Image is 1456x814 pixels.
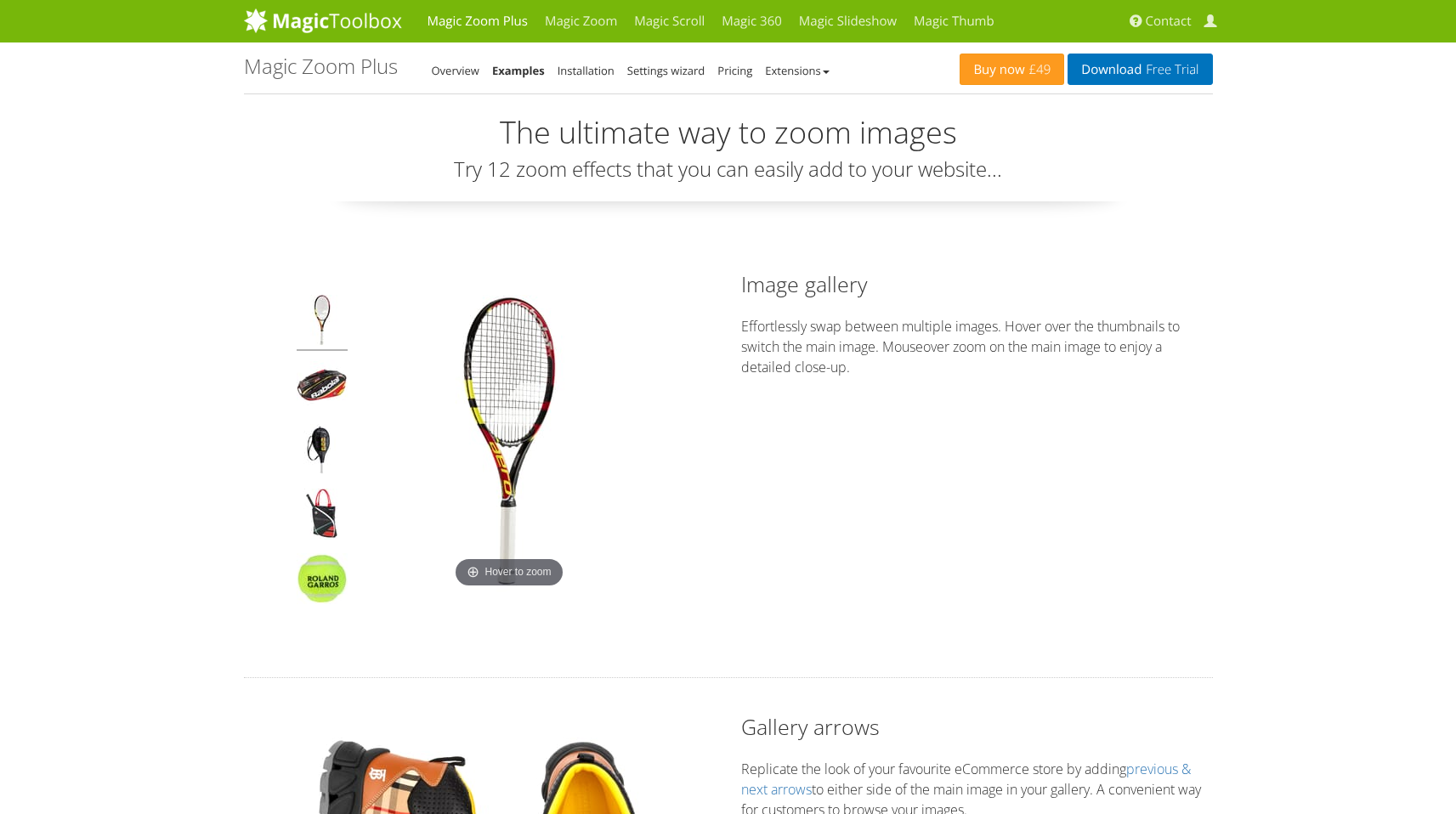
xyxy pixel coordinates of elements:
h2: The ultimate way to zoom images [244,116,1213,150]
h3: Try 12 zoom effects that you can easily add to your website... [244,158,1213,180]
span: £49 [1025,63,1051,76]
h2: Gallery arrows [741,712,1213,742]
a: Overview [432,63,479,78]
a: DownloadFree Trial [1068,54,1212,85]
img: Magic Zoom Plus - Examples [297,359,348,415]
a: Installation [558,63,615,78]
a: Extensions [765,63,829,78]
a: Magic Zoom Plus - ExamplesHover to zoom [360,295,658,592]
a: Pricing [717,63,752,78]
a: Examples [492,63,545,78]
a: previous & next arrows [741,760,1191,799]
a: Settings wizard [627,63,705,78]
p: Effortlessly swap between multiple images. Hover over the thumbnails to switch the main image. Mo... [741,316,1213,377]
img: Magic Zoom Plus - Examples [360,295,658,592]
span: Free Trial [1142,63,1198,76]
h2: Image gallery [741,269,1213,299]
a: Buy now£49 [960,54,1064,85]
h1: Magic Zoom Plus [244,55,398,77]
img: Magic Zoom Plus - Examples [297,553,348,609]
img: MagicToolbox.com - Image tools for your website [244,8,402,33]
img: Magic Zoom Plus - Examples [297,424,348,480]
span: Contact [1146,13,1192,30]
img: Magic Zoom Plus - Examples [297,295,348,351]
img: Magic Zoom Plus - Examples [297,489,348,545]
